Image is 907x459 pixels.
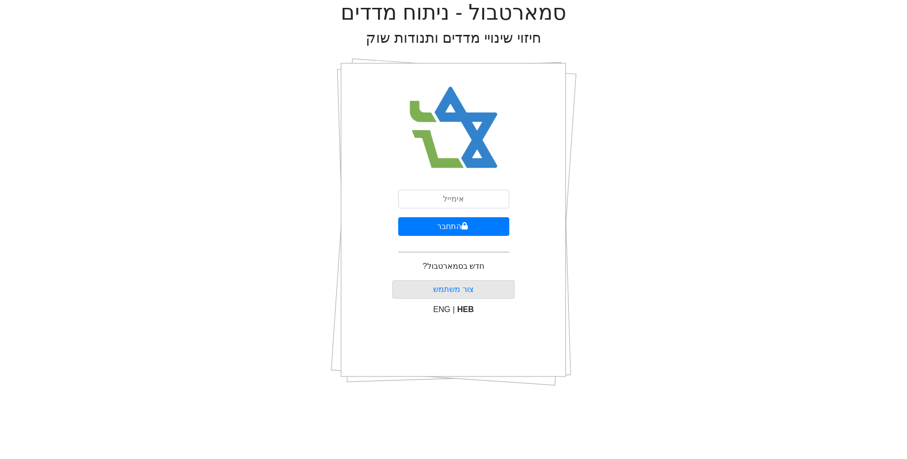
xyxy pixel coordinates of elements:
span: | [453,305,455,314]
button: התחבר [398,217,509,236]
span: HEB [457,305,474,314]
span: ENG [433,305,450,314]
input: אימייל [398,190,509,208]
p: חדש בסמארטבול? [423,260,484,272]
h2: חיזוי שינויי מדדים ותנודות שוק [366,29,541,47]
img: Smart Bull [400,74,507,182]
button: צור משתמש [392,280,515,299]
a: צור משתמש [433,285,473,293]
